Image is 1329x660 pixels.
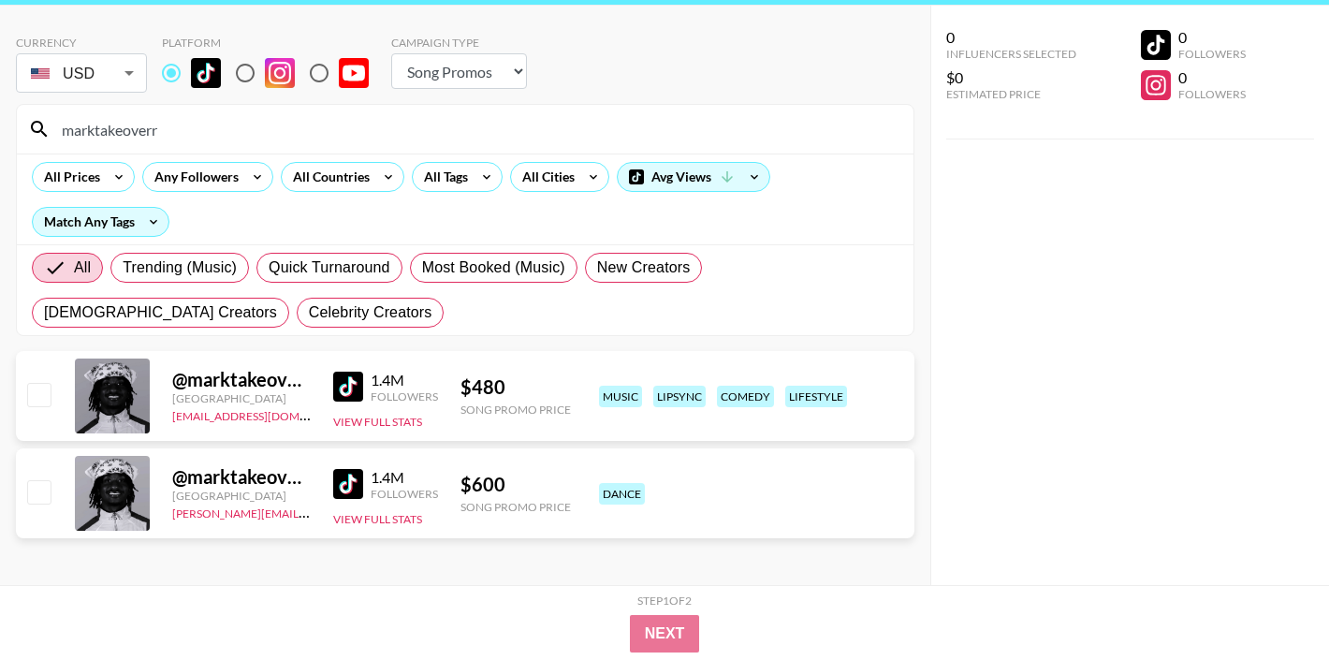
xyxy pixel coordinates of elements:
[413,163,472,191] div: All Tags
[172,503,538,521] a: [PERSON_NAME][EMAIL_ADDRESS][PERSON_NAME][DOMAIN_NAME]
[460,473,571,496] div: $ 600
[172,368,311,391] div: @ marktakeoverr
[1178,28,1246,47] div: 0
[946,28,1076,47] div: 0
[371,389,438,403] div: Followers
[1178,47,1246,61] div: Followers
[16,36,147,50] div: Currency
[44,301,277,324] span: [DEMOGRAPHIC_DATA] Creators
[599,483,645,505] div: dance
[599,386,642,407] div: music
[333,512,422,526] button: View Full Stats
[460,403,571,417] div: Song Promo Price
[339,58,369,88] img: YouTube
[946,68,1076,87] div: $0
[33,163,104,191] div: All Prices
[282,163,373,191] div: All Countries
[333,415,422,429] button: View Full Stats
[1178,68,1246,87] div: 0
[371,371,438,389] div: 1.4M
[1178,87,1246,101] div: Followers
[74,257,91,279] span: All
[143,163,242,191] div: Any Followers
[630,615,700,653] button: Next
[333,372,363,402] img: TikTok
[597,257,691,279] span: New Creators
[618,163,769,191] div: Avg Views
[333,469,363,499] img: TikTok
[51,114,902,144] input: Search by User Name
[391,36,527,50] div: Campaign Type
[33,208,168,236] div: Match Any Tags
[309,301,432,324] span: Celebrity Creators
[172,391,311,405] div: [GEOGRAPHIC_DATA]
[637,594,692,608] div: Step 1 of 2
[162,36,384,50] div: Platform
[422,257,565,279] span: Most Booked (Music)
[269,257,390,279] span: Quick Turnaround
[172,405,360,423] a: [EMAIL_ADDRESS][DOMAIN_NAME]
[371,487,438,501] div: Followers
[460,500,571,514] div: Song Promo Price
[717,386,774,407] div: comedy
[511,163,578,191] div: All Cities
[172,465,311,489] div: @ marktakeoverr
[123,257,237,279] span: Trending (Music)
[946,87,1076,101] div: Estimated Price
[653,386,706,407] div: lipsync
[371,468,438,487] div: 1.4M
[946,47,1076,61] div: Influencers Selected
[172,489,311,503] div: [GEOGRAPHIC_DATA]
[20,57,143,90] div: USD
[785,386,847,407] div: lifestyle
[1235,566,1307,638] iframe: Drift Widget Chat Controller
[191,58,221,88] img: TikTok
[265,58,295,88] img: Instagram
[460,375,571,399] div: $ 480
